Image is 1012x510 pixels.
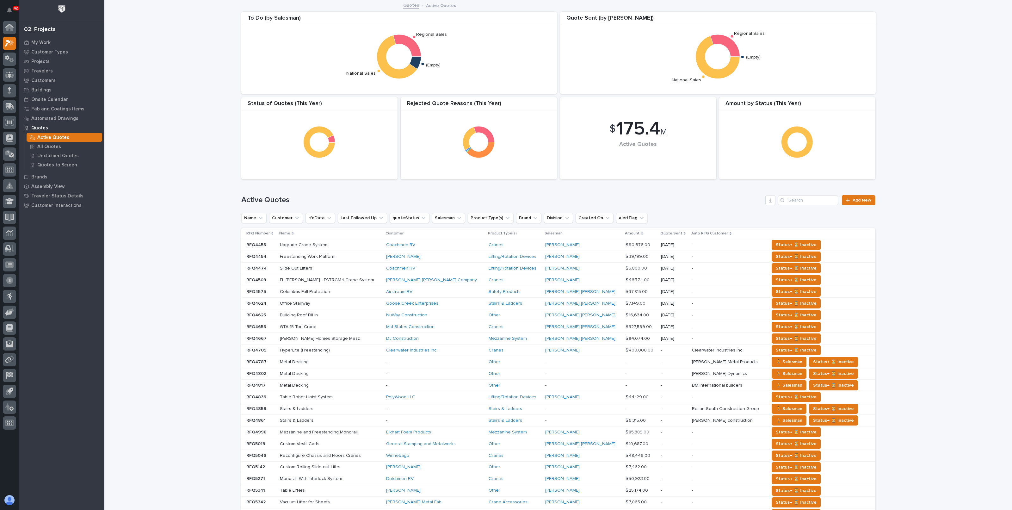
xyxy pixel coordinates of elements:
a: General Stamping and Metalworks [386,441,456,447]
p: - [545,383,621,388]
a: Mid-States Construction [386,324,435,330]
div: Notifications42 [8,8,16,18]
p: - [692,475,694,482]
span: Status→ ⏳ Inactive [813,382,854,389]
tr: RFQ4624RFQ4624 Office StairwayOffice Stairway Goose Creek Enterprises Stairs & Ladders [PERSON_NA... [241,298,875,309]
span: Status→ ⏳ Inactive [813,405,854,413]
button: Product Type(s) [468,213,514,223]
tr: RFQ4787RFQ4787 Metal DeckingMetal Decking -Other --- -[PERSON_NAME] Metal Products[PERSON_NAME] M... [241,356,875,368]
a: [PERSON_NAME] [PERSON_NAME] [545,313,615,318]
button: Status→ ⏳ Inactive [772,240,821,250]
p: - [661,430,687,435]
a: [PERSON_NAME] [PERSON_NAME] Company [386,277,477,283]
p: - [692,335,694,341]
a: [PERSON_NAME] [545,395,580,400]
tr: RFQ4817RFQ4817 Metal DeckingMetal Decking -Other --- -BM international buildersBM international b... [241,380,875,391]
a: Quotes [403,1,419,9]
p: $ 10,687.00 [626,440,650,447]
button: Status→ ⏳ Inactive [772,333,821,344]
p: [DATE] [661,254,687,259]
a: [PERSON_NAME] [PERSON_NAME] [545,324,615,330]
a: Other [489,464,500,470]
span: 🧍 Salesman [776,405,802,413]
p: My Work [31,40,51,46]
p: - [692,264,694,271]
span: 🧍 Salesman [776,417,802,424]
a: Stairs & Ladders [489,418,522,423]
p: - [626,382,628,388]
p: 42 [14,6,18,10]
p: [DATE] [661,313,687,318]
p: [DATE] [661,301,687,306]
button: 🧍 Salesman [772,404,806,414]
p: RFQ4509 [246,276,268,283]
a: Stairs & Ladders [489,301,522,306]
a: Customer Types [19,47,104,57]
tr: RFQ4861RFQ4861 Stairs & LaddersStairs & Ladders -Stairs & Ladders -$ 6,315.00$ 6,315.00 -[PERSON_... [241,414,875,426]
p: Travelers [31,68,53,74]
button: alertFlag [616,213,648,223]
button: Status→ ⏳ Inactive [772,392,821,402]
p: - [692,428,694,435]
p: $ 84,074.00 [626,335,651,341]
a: Unclaimed Quotes [24,151,104,160]
p: Stairs & Ladders [280,417,315,423]
p: Metal Decking [280,382,310,388]
tr: RFQ4998RFQ4998 Mezzanine and Freestanding MonorailMezzanine and Freestanding Monorail Elkhart Foa... [241,426,875,438]
span: 🧍 Salesman [776,358,802,366]
span: 🧍 Salesman [776,382,802,389]
button: Status→ ⏳ Inactive [809,404,858,414]
p: HyperLite (Freestanding) [280,346,331,353]
a: My Work [19,38,104,47]
p: - [626,358,628,365]
p: - [692,393,694,400]
p: Brands [31,174,47,180]
a: Safety Products [489,289,521,295]
button: Status→ ⏳ Inactive [772,287,821,297]
a: Cranes [489,453,503,458]
p: - [386,418,484,423]
p: Columbus Fall Protection [280,288,331,295]
p: Customer Types [31,49,68,55]
a: Dutchmen RV [386,476,414,482]
button: Status→ ⏳ Inactive [772,451,821,461]
p: - [661,476,687,482]
button: rfqDate [305,213,335,223]
a: Mezzanine System [489,336,527,341]
a: Other [489,383,500,388]
button: Status→ ⏳ Inactive [809,415,858,426]
button: Status→ ⏳ Inactive [809,357,858,367]
p: Quotes to Screen [37,162,77,168]
p: Unclaimed Quotes [37,153,79,159]
p: - [386,371,484,376]
a: Customer Interactions [19,201,104,210]
p: - [661,406,687,412]
span: Status→ ⏳ Inactive [776,253,817,260]
span: Status→ ⏳ Inactive [776,475,817,483]
a: Assembly View [19,182,104,191]
button: Status→ ⏳ Inactive [772,439,821,449]
p: Quotes [31,125,48,131]
p: RFQ4453 [246,241,267,248]
p: [PERSON_NAME] Homes Storage Mezz [280,335,361,341]
a: [PERSON_NAME] [PERSON_NAME] [545,301,615,306]
tr: RFQ5142RFQ5142 Custom Rolling Slide out LifterCustom Rolling Slide out Lifter [PERSON_NAME] Other... [241,461,875,473]
p: Customer Interactions [31,203,82,208]
img: Workspace Logo [56,3,68,15]
p: RFQ4667 [246,335,268,341]
a: All Quotes [24,142,104,151]
p: Active Quotes [426,2,456,9]
a: [PERSON_NAME] [386,254,421,259]
a: Coachmen RV [386,266,415,271]
p: RFQ4787 [246,358,268,365]
a: [PERSON_NAME] [PERSON_NAME] [545,441,615,447]
button: Status→ ⏳ Inactive [809,380,858,390]
p: - [692,463,694,470]
tr: RFQ4509RFQ4509 FL [PERSON_NAME] - FSTRGM4 Crane SystemFL [PERSON_NAME] - FSTRGM4 Crane System [PE... [241,274,875,286]
a: [PERSON_NAME] [545,254,580,259]
span: Add New [853,198,871,202]
p: Building Roof Fill In [280,311,319,318]
p: - [692,311,694,318]
button: Status→ ⏳ Inactive [772,322,821,332]
p: - [661,348,687,353]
